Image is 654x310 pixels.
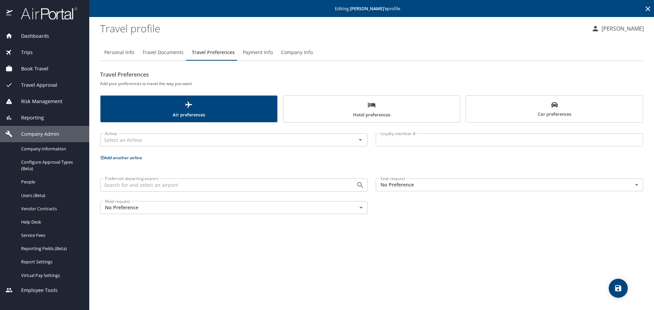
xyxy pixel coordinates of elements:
img: icon-airportal.png [6,7,13,20]
span: Air preferences [105,101,273,119]
span: Help Desk [21,219,81,225]
h6: Add your preferences to travel the way you want [100,80,643,87]
h1: Travel profile [100,18,586,39]
div: scrollable force tabs example [100,95,643,123]
span: Car preferences [470,101,639,118]
button: [PERSON_NAME] [589,22,647,35]
strong: [PERSON_NAME] 's [350,5,387,12]
span: Company Admin [13,130,59,138]
span: People [21,179,81,185]
input: Select an Airline [102,135,345,144]
button: save [609,279,628,298]
button: Open [356,135,365,145]
span: Travel Approval [13,81,57,89]
span: Risk Management [13,98,62,105]
button: Add another airline [100,155,142,161]
div: Profile [100,44,643,61]
p: Editing profile [91,6,652,11]
span: Dashboards [13,32,49,40]
span: Vendor Contracts [21,206,81,212]
div: No Preference [100,201,368,214]
span: Virtual Pay Settings [21,272,81,279]
h2: Travel Preferences [100,69,643,80]
span: Report Settings [21,259,81,265]
span: Travel Preferences [192,48,235,57]
div: No Preference [376,178,643,191]
span: Company Information [21,146,81,152]
span: Trips [13,49,33,56]
span: Company Info [281,48,313,57]
span: Payment Info [243,48,273,57]
span: Personal Info [104,48,134,57]
span: Travel Documents [142,48,184,57]
input: Search for and select an airport [102,180,345,189]
span: Hotel preferences [287,101,456,119]
span: Book Travel [13,65,48,72]
span: Employee Tools [13,287,58,294]
span: Configure Approval Types (Beta) [21,159,81,172]
span: Users (Beta) [21,192,81,199]
button: Open [356,180,365,190]
span: Service Fees [21,232,81,239]
span: Reporting Fields (Beta) [21,245,81,252]
img: airportal-logo.png [13,7,77,20]
p: [PERSON_NAME] [599,25,644,33]
span: Reporting [13,114,44,121]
